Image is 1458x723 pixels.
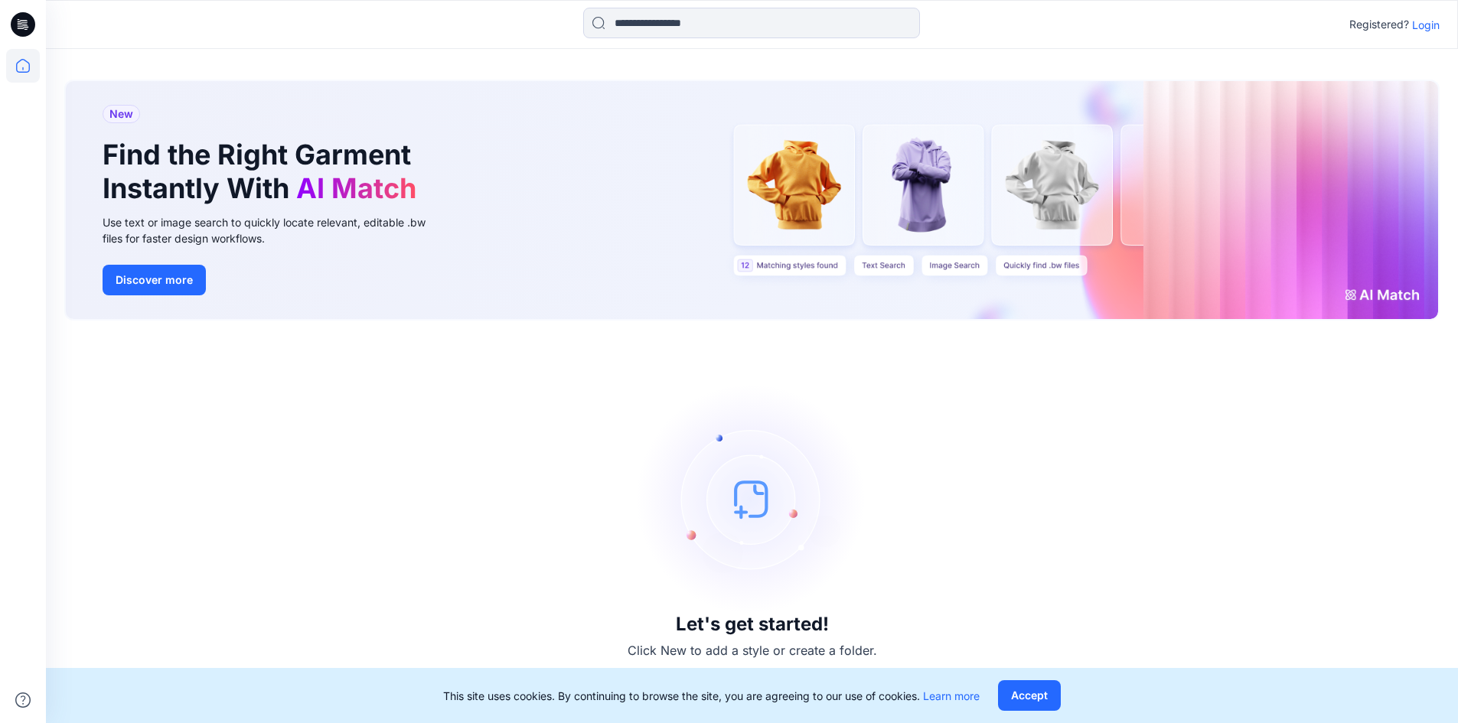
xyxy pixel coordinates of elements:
a: Learn more [923,689,980,702]
button: Accept [998,680,1061,711]
button: Discover more [103,265,206,295]
span: New [109,105,133,123]
p: Click New to add a style or create a folder. [628,641,877,659]
div: Use text or image search to quickly locate relevant, editable .bw files for faster design workflows. [103,214,447,246]
p: Login [1412,17,1440,33]
h1: Find the Right Garment Instantly With [103,138,424,204]
p: Registered? [1349,15,1409,34]
span: AI Match [296,171,416,205]
h3: Let's get started! [676,614,829,635]
p: This site uses cookies. By continuing to browse the site, you are agreeing to our use of cookies. [443,688,980,704]
img: empty-state-image.svg [638,384,867,614]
